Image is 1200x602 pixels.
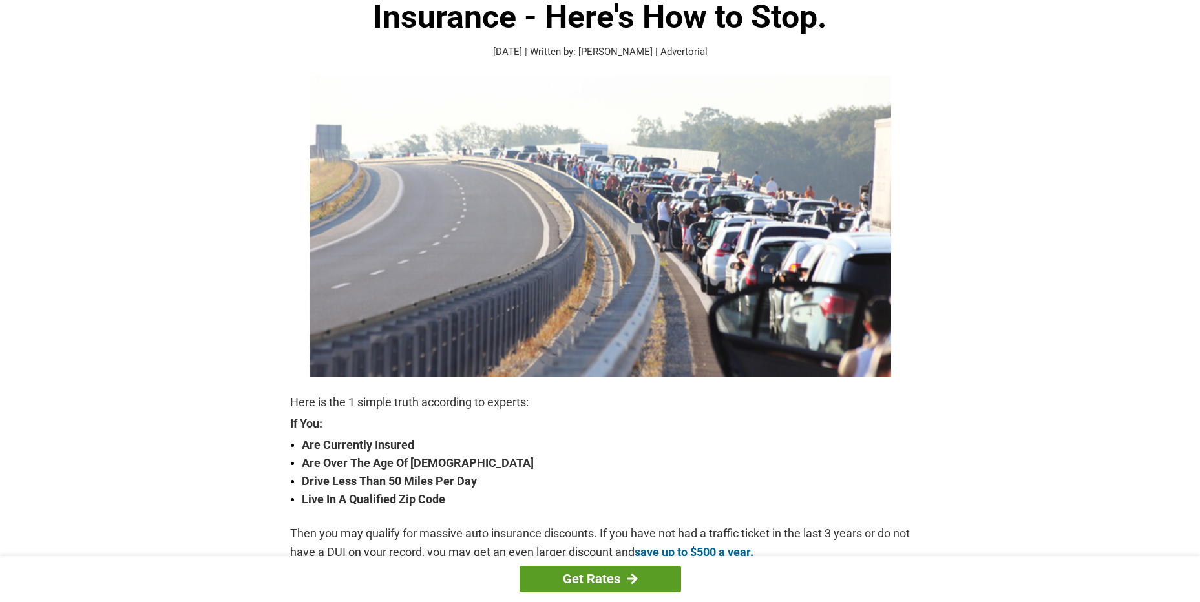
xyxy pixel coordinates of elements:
p: [DATE] | Written by: [PERSON_NAME] | Advertorial [290,45,911,59]
strong: Live In A Qualified Zip Code [302,490,911,508]
p: Then you may qualify for massive auto insurance discounts. If you have not had a traffic ticket i... [290,524,911,561]
strong: Drive Less Than 50 Miles Per Day [302,472,911,490]
strong: Are Over The Age Of [DEMOGRAPHIC_DATA] [302,454,911,472]
a: Get Rates [520,566,681,592]
p: Here is the 1 simple truth according to experts: [290,393,911,411]
strong: If You: [290,418,911,430]
a: save up to $500 a year. [635,545,753,559]
strong: Are Currently Insured [302,436,911,454]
